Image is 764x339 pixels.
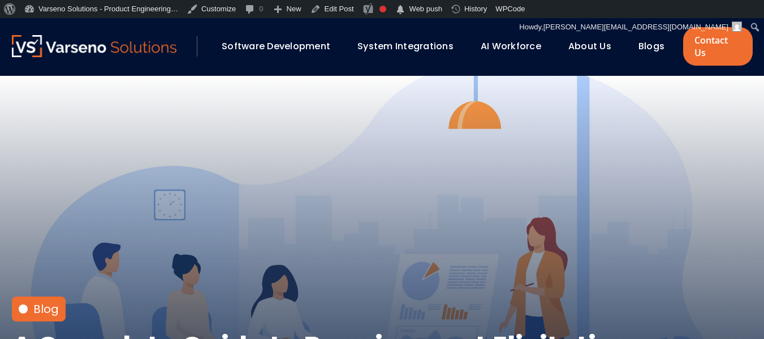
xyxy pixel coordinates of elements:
span: [PERSON_NAME][EMAIL_ADDRESS][DOMAIN_NAME] [543,23,728,31]
a: System Integrations [357,40,454,53]
a: Blog [33,301,59,317]
a: Software Development [222,40,330,53]
a: Contact Us [683,27,752,66]
a: Howdy, [515,18,746,36]
div: System Integrations [352,37,469,56]
div: Software Development [216,37,346,56]
div: AI Workforce [475,37,557,56]
img: Varseno Solutions – Product Engineering & IT Services [12,35,177,57]
a: AI Workforce [481,40,541,53]
a: About Us [568,40,611,53]
div: Blogs [633,37,680,56]
div: Focus keyphrase not set [379,6,386,12]
a: Blogs [638,40,664,53]
a: Varseno Solutions – Product Engineering & IT Services [12,35,177,58]
div: About Us [563,37,627,56]
span:  [395,2,406,18]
